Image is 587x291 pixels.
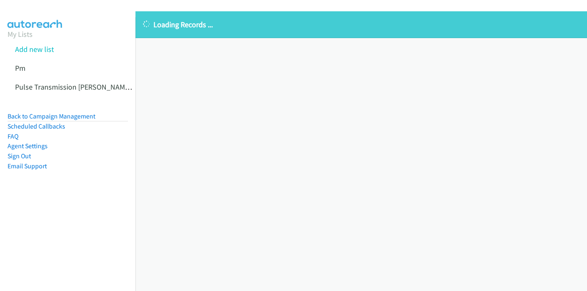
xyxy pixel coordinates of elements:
a: Sign Out [8,152,31,160]
a: Scheduled Callbacks [8,122,65,130]
a: Pulse Transmission [PERSON_NAME] [15,82,132,92]
a: Add new list [15,44,54,54]
a: Pm [15,63,26,73]
a: Agent Settings [8,142,48,150]
a: Back to Campaign Management [8,112,95,120]
a: My Lists [8,29,33,39]
a: FAQ [8,132,18,140]
a: Email Support [8,162,47,170]
p: Loading Records ... [143,19,579,30]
